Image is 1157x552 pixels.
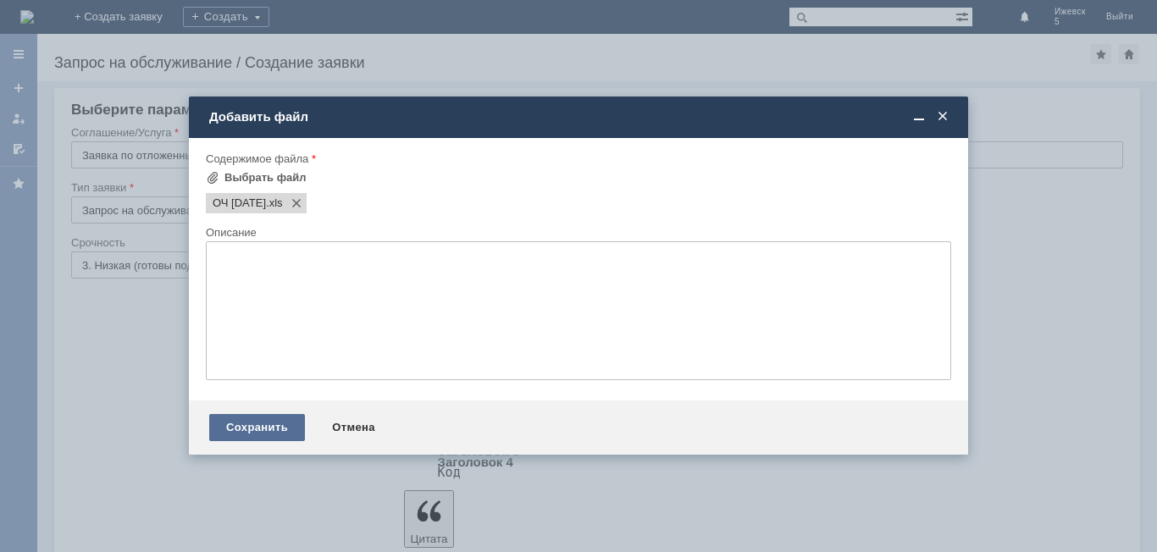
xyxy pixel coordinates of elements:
div: Добавить файл [209,109,951,124]
span: Свернуть (Ctrl + M) [911,109,927,124]
span: Закрыть [934,109,951,124]
span: ОЧ 15.10.2025.xls [266,196,283,210]
div: Добрый день! Прошу отменить по МБК Ижевск 5 отложенные чеки за [DATE] [7,7,247,34]
div: Описание [206,227,948,238]
div: Содержимое файла [206,153,948,164]
span: ОЧ 15.10.2025.xls [213,196,266,210]
div: Выбрать файл [224,171,307,185]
